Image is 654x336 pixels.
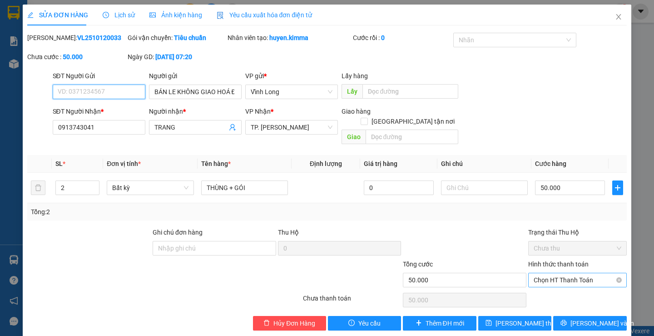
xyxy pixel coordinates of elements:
img: icon [217,12,224,19]
span: SL [55,160,63,167]
th: Ghi chú [437,155,531,173]
b: huyen.kimma [269,34,308,41]
span: plus [613,184,623,191]
div: Gói vận chuyển: [128,33,226,43]
span: Thu Hộ [278,229,299,236]
div: Cước rồi : [353,33,451,43]
input: Dọc đường [362,84,458,99]
div: Nhân viên tạo: [228,33,351,43]
input: Dọc đường [366,130,458,144]
button: plus [612,181,623,195]
span: [GEOGRAPHIC_DATA] tận nơi [368,116,458,126]
b: Tiêu chuẩn [174,34,206,41]
button: exclamation-circleYêu cầu [328,316,401,331]
div: Ngày GD: [128,52,226,62]
div: Trạng thái Thu Hộ [528,227,627,237]
span: Chưa thu [534,241,621,255]
span: Yêu cầu xuất hóa đơn điện tử [217,11,312,19]
input: VD: Bàn, Ghế [201,181,288,195]
span: Giao hàng [342,108,371,115]
span: SỬA ĐƠN HÀNG [27,11,88,19]
div: Người gửi [149,71,242,81]
span: close [615,13,622,20]
span: Đơn vị tính [107,160,141,167]
div: SĐT Người Gửi [53,71,145,81]
span: save [486,320,492,327]
div: Người nhận [149,106,242,116]
button: save[PERSON_NAME] thay đổi [478,316,551,331]
span: Yêu cầu [358,318,381,328]
div: SĐT Người Nhận [53,106,145,116]
div: Tổng: 2 [31,207,253,217]
span: VP Nhận [245,108,271,115]
span: TP. Hồ Chí Minh [251,120,332,134]
b: VL2510120033 [77,34,121,41]
label: Hình thức thanh toán [528,261,589,268]
span: close-circle [616,277,622,283]
span: edit [27,12,34,18]
span: Bất kỳ [112,181,188,195]
span: Giá trị hàng [364,160,397,167]
span: Giao [342,130,366,144]
span: [PERSON_NAME] và In [570,318,634,328]
span: Tổng cước [403,261,433,268]
div: Chưa thanh toán [302,293,402,309]
span: [PERSON_NAME] thay đổi [495,318,568,328]
span: printer [560,320,567,327]
span: Vĩnh Long [251,85,332,99]
span: delete [263,320,270,327]
span: Định lượng [310,160,342,167]
button: deleteHủy Đơn Hàng [253,316,326,331]
div: [PERSON_NAME]: [27,33,126,43]
b: [DATE] 07:20 [155,53,192,60]
span: Ảnh kiện hàng [149,11,202,19]
button: printer[PERSON_NAME] và In [553,316,626,331]
span: Cước hàng [535,160,566,167]
input: Ghi Chú [441,181,528,195]
span: Lịch sử [103,11,135,19]
span: Chọn HT Thanh Toán [534,273,621,287]
span: Tên hàng [201,160,231,167]
span: Thêm ĐH mới [426,318,464,328]
span: exclamation-circle [348,320,355,327]
button: Close [606,5,631,30]
div: Chưa cước : [27,52,126,62]
div: VP gửi [245,71,338,81]
span: picture [149,12,156,18]
span: user-add [229,124,236,131]
span: Hủy Đơn Hàng [273,318,315,328]
span: plus [416,320,422,327]
span: clock-circle [103,12,109,18]
label: Ghi chú đơn hàng [153,229,203,236]
button: plusThêm ĐH mới [403,316,476,331]
b: 50.000 [63,53,83,60]
button: delete [31,181,45,195]
b: 0 [381,34,385,41]
input: Ghi chú đơn hàng [153,241,276,256]
span: Lấy hàng [342,72,368,80]
span: Lấy [342,84,362,99]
